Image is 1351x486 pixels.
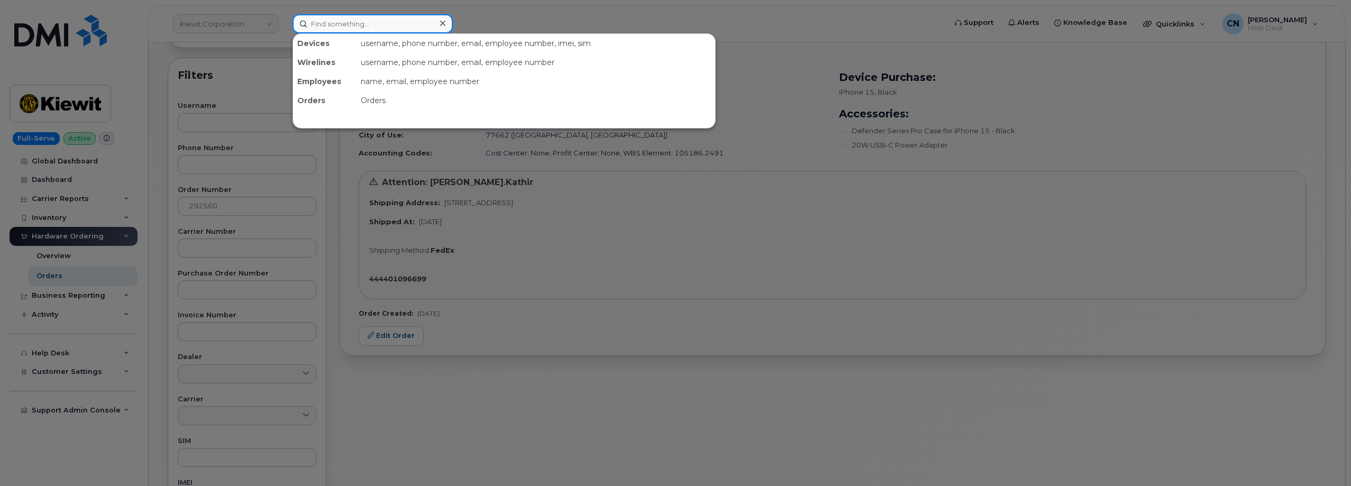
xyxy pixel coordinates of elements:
div: Wirelines [293,53,357,72]
iframe: Messenger Launcher [1305,440,1343,478]
div: Employees [293,72,357,91]
div: name, email, employee number [357,72,715,91]
div: username, phone number, email, employee number, imei, sim [357,34,715,53]
div: Orders [357,91,715,110]
div: Orders [293,91,357,110]
div: username, phone number, email, employee number [357,53,715,72]
div: Devices [293,34,357,53]
input: Find something... [293,14,453,33]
